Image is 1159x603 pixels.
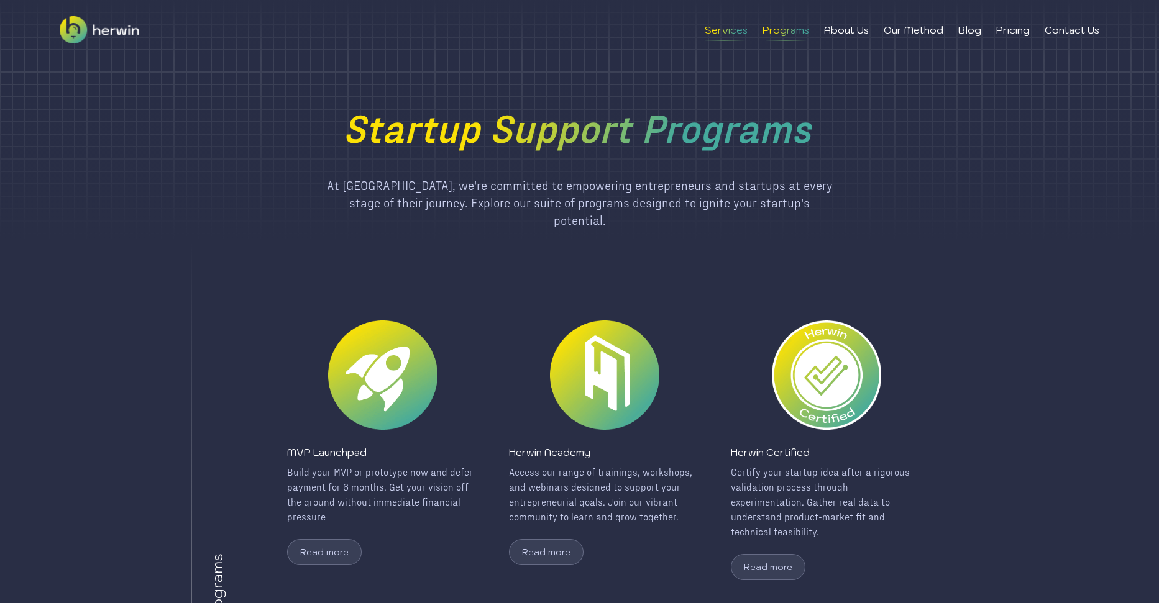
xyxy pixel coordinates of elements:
li: Programs [763,22,809,37]
div: Certify your startup idea after a rigorous validation process through experimentation. Gather rea... [731,465,923,539]
img: article photo [505,320,704,430]
div: At [GEOGRAPHIC_DATA], we're committed to empowering entrepreneurs and startups at every stage of ... [324,176,835,229]
li: Services [705,22,748,37]
li: About Us [824,22,869,37]
div: MVP Launchpad [287,445,367,460]
li: Contact Us [1045,22,1099,37]
img: article photo [283,320,482,430]
li: Pricing [996,22,1030,37]
button: Read more [287,539,362,565]
button: Read more [509,539,584,565]
div: Herwin Certified [731,445,810,460]
li: Our Method [884,22,943,37]
div: Build your MVP or prototype now and defer payment for 6 months. Get your vision off the ground wi... [287,465,479,524]
img: article photo [727,320,926,430]
h1: Startup Support Programs [343,97,816,156]
div: Herwin Academy [509,445,590,460]
button: Read more [731,554,805,580]
div: Access our range of trainings, workshops, and webinars designed to support your entrepreneurial g... [509,465,701,524]
li: Blog [958,22,981,37]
